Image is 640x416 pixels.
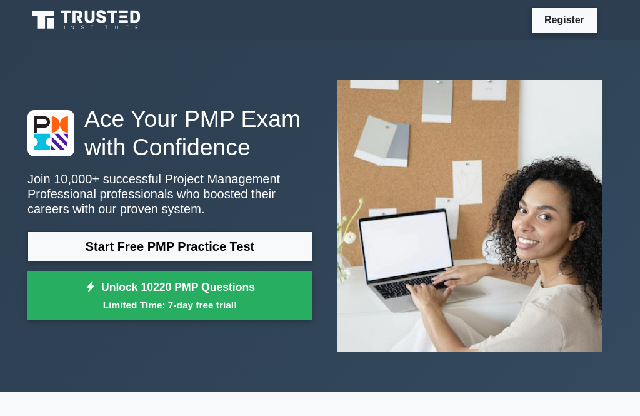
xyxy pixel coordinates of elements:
[537,12,592,28] a: Register
[27,231,312,261] a: Start Free PMP Practice Test
[27,171,312,216] p: Join 10,000+ successful Project Management Professional professionals who boosted their careers w...
[43,298,297,312] small: Limited Time: 7-day free trial!
[27,271,312,321] a: Unlock 10220 PMP QuestionsLimited Time: 7-day free trial!
[27,105,312,161] h1: Ace Your PMP Exam with Confidence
